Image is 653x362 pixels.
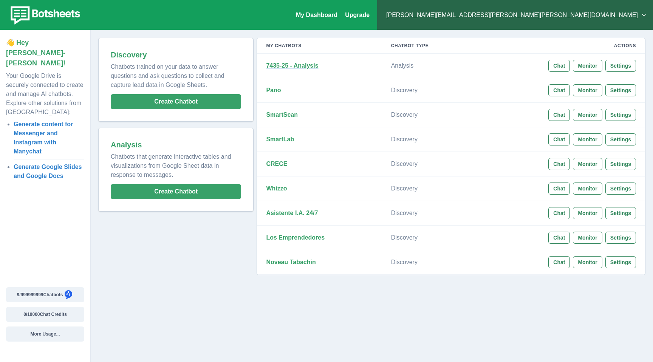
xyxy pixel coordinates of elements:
[391,234,464,241] p: Discovery
[6,307,84,322] button: 0/10000Chat Credits
[257,38,382,54] th: My Chatbots
[573,183,602,195] button: Monitor
[548,207,570,219] button: Chat
[391,160,464,168] p: Discovery
[573,207,602,219] button: Monitor
[548,60,570,72] button: Chat
[6,326,84,342] button: More Usage...
[573,256,602,268] button: Monitor
[605,84,636,96] button: Settings
[266,111,298,118] strong: SmartScan
[605,109,636,121] button: Settings
[6,287,84,302] button: 9/999999999Chatbots
[548,183,570,195] button: Chat
[548,84,570,96] button: Chat
[391,136,464,143] p: Discovery
[573,60,602,72] button: Monitor
[548,232,570,244] button: Chat
[266,87,281,93] strong: Pano
[391,62,464,70] p: Analysis
[391,185,464,192] p: Discovery
[605,232,636,244] button: Settings
[6,5,82,26] img: botsheets-logo.png
[266,136,294,142] strong: SmartLab
[266,259,316,265] strong: Noveau Tabachin
[383,8,647,23] button: [PERSON_NAME][EMAIL_ADDRESS][PERSON_NAME][PERSON_NAME][DOMAIN_NAME]
[573,158,602,170] button: Monitor
[391,87,464,94] p: Discovery
[111,140,241,149] h2: Analysis
[605,133,636,145] button: Settings
[266,161,287,167] strong: CRECE
[605,207,636,219] button: Settings
[548,158,570,170] button: Chat
[605,183,636,195] button: Settings
[391,111,464,119] p: Discovery
[111,184,241,199] button: Create Chatbot
[605,60,636,72] button: Settings
[605,158,636,170] button: Settings
[573,232,602,244] button: Monitor
[391,209,464,217] p: Discovery
[111,149,241,179] p: Chatbots that generate interactive tables and visualizations from Google Sheet data in response t...
[548,109,570,121] button: Chat
[345,12,370,18] a: Upgrade
[573,133,602,145] button: Monitor
[605,256,636,268] button: Settings
[6,38,84,68] p: 👋 Hey [PERSON_NAME]-[PERSON_NAME]!
[473,38,645,54] th: Actions
[266,62,318,69] strong: 7435-25 - Analysis
[111,94,241,109] button: Create Chatbot
[573,84,602,96] button: Monitor
[548,256,570,268] button: Chat
[14,164,82,179] a: Generate Google Slides and Google Docs
[573,109,602,121] button: Monitor
[6,68,84,117] p: Your Google Drive is securely connected to create and manage AI chatbots. Explore other solutions...
[14,121,73,155] a: Generate content for Messenger and Instagram with Manychat
[266,234,325,241] strong: Los Emprendedores
[548,133,570,145] button: Chat
[111,59,241,90] p: Chatbots trained on your data to answer questions and ask questions to collect and capture lead d...
[296,12,337,18] a: My Dashboard
[391,258,464,266] p: Discovery
[266,210,318,216] strong: Asistente I.A. 24/7
[266,185,287,192] strong: Whizzo
[111,50,241,59] h2: Discovery
[382,38,473,54] th: Chatbot Type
